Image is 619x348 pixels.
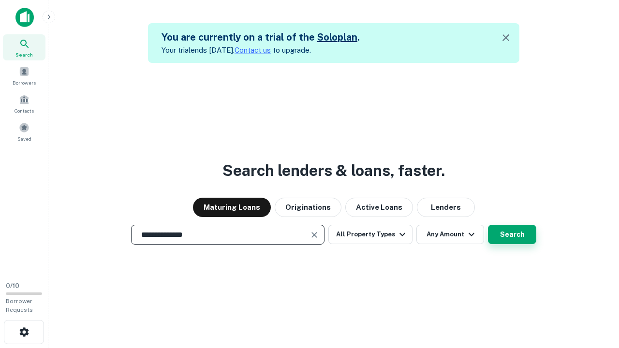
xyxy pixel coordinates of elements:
[15,107,34,115] span: Contacts
[317,31,357,43] a: Soloplan
[162,30,360,44] h5: You are currently on a trial of the .
[275,198,341,217] button: Originations
[3,34,45,60] a: Search
[3,90,45,116] a: Contacts
[571,271,619,317] iframe: Chat Widget
[308,228,321,242] button: Clear
[162,44,360,56] p: Your trial ends [DATE]. to upgrade.
[3,118,45,145] a: Saved
[345,198,413,217] button: Active Loans
[488,225,536,244] button: Search
[3,62,45,88] a: Borrowers
[416,225,484,244] button: Any Amount
[13,79,36,87] span: Borrowers
[417,198,475,217] button: Lenders
[193,198,271,217] button: Maturing Loans
[6,298,33,313] span: Borrower Requests
[15,51,33,58] span: Search
[235,46,271,54] a: Contact us
[15,8,34,27] img: capitalize-icon.png
[222,159,445,182] h3: Search lenders & loans, faster.
[328,225,413,244] button: All Property Types
[17,135,31,143] span: Saved
[6,282,19,290] span: 0 / 10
